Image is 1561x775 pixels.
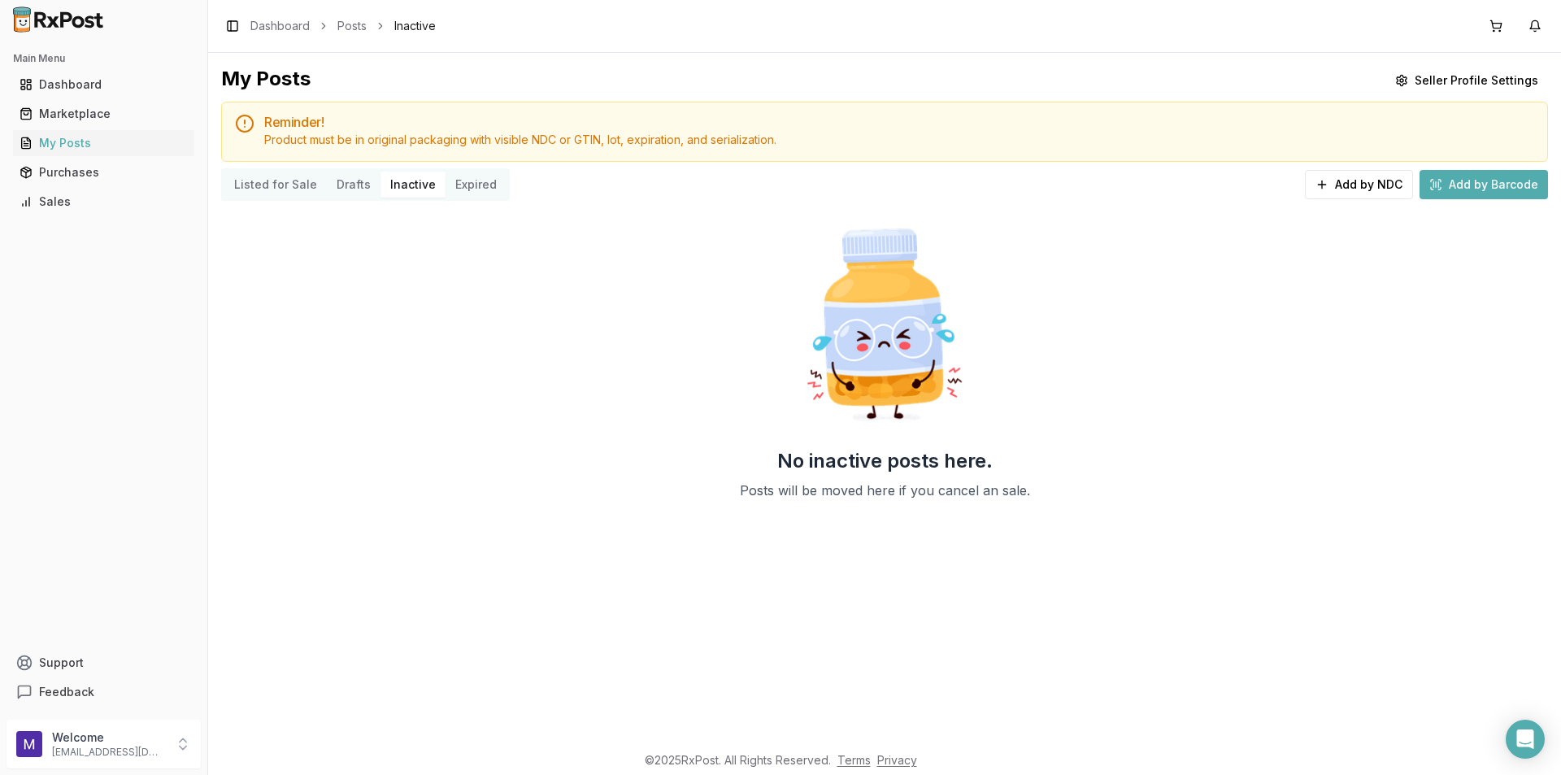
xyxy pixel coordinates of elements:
[264,132,1534,148] div: Product must be in original packaging with visible NDC or GTIN, lot, expiration, and serialization.
[13,99,194,128] a: Marketplace
[7,72,201,98] button: Dashboard
[264,115,1534,128] h5: Reminder!
[250,18,310,34] a: Dashboard
[7,130,201,156] button: My Posts
[446,172,507,198] button: Expired
[13,158,194,187] a: Purchases
[1305,170,1413,199] button: Add by NDC
[16,731,42,757] img: User avatar
[221,66,311,95] div: My Posts
[7,7,111,33] img: RxPost Logo
[52,746,165,759] p: [EMAIL_ADDRESS][DOMAIN_NAME]
[20,76,188,93] div: Dashboard
[13,128,194,158] a: My Posts
[20,106,188,122] div: Marketplace
[740,481,1030,500] p: Posts will be moved here if you cancel an sale.
[7,159,201,185] button: Purchases
[327,172,380,198] button: Drafts
[52,729,165,746] p: Welcome
[13,52,194,65] h2: Main Menu
[13,187,194,216] a: Sales
[1420,170,1548,199] button: Add by Barcode
[1385,66,1548,95] button: Seller Profile Settings
[380,172,446,198] button: Inactive
[7,101,201,127] button: Marketplace
[877,753,917,767] a: Privacy
[1506,720,1545,759] div: Open Intercom Messenger
[837,753,871,767] a: Terms
[777,448,993,474] h2: No inactive posts here.
[20,164,188,181] div: Purchases
[394,18,436,34] span: Inactive
[250,18,436,34] nav: breadcrumb
[20,135,188,151] div: My Posts
[20,194,188,210] div: Sales
[7,648,201,677] button: Support
[13,70,194,99] a: Dashboard
[7,189,201,215] button: Sales
[780,220,989,429] img: Sad Pill Bottle
[7,677,201,707] button: Feedback
[337,18,367,34] a: Posts
[39,684,94,700] span: Feedback
[224,172,327,198] button: Listed for Sale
